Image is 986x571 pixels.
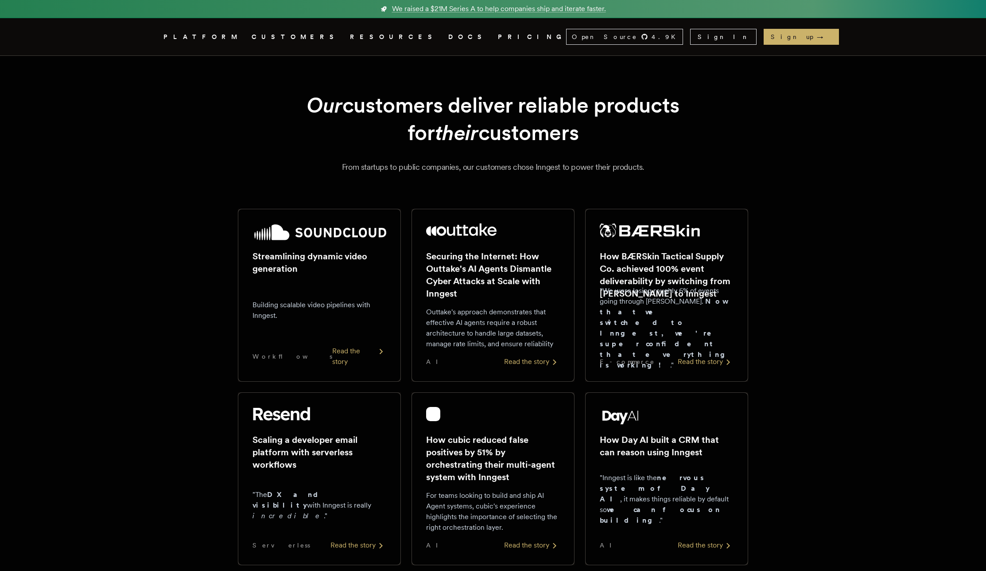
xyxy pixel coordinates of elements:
a: Resend logoScaling a developer email platform with serverless workflows"TheDX and visibilitywith ... [238,392,401,565]
h2: Securing the Internet: How Outtake's AI Agents Dismantle Cyber Attacks at Scale with Inngest [426,250,560,300]
p: For teams looking to build and ship AI Agent systems, cubic's experience highlights the importanc... [426,490,560,533]
p: Outtake's approach demonstrates that effective AI agents require a robust architecture to handle ... [426,307,560,349]
h2: Streamlining dynamic video generation [252,250,386,275]
p: Building scalable video pipelines with Inngest. [252,300,386,321]
span: AI [600,541,619,550]
div: Read the story [504,540,560,551]
strong: Now that we switched to Inngest, we're super confident that everything is working! [600,297,732,369]
div: Read the story [678,356,734,367]
div: Read the story [330,540,386,551]
p: "The with Inngest is really ." [252,489,386,521]
span: Serverless [252,541,310,550]
h1: customers deliver reliable products for customers [259,91,727,147]
img: Resend [252,407,310,421]
strong: we can focus on building [600,505,721,524]
em: incredible [252,512,324,520]
button: RESOURCES [350,31,438,43]
h2: How cubic reduced false positives by 51% by orchestrating their multi-agent system with Inngest [426,434,560,483]
a: CUSTOMERS [252,31,339,43]
span: We raised a $21M Series A to help companies ship and iterate faster. [392,4,606,14]
strong: nervous system of Day AI [600,473,710,503]
em: their [435,120,478,145]
span: → [817,32,832,41]
a: Outtake logoSecuring the Internet: How Outtake's AI Agents Dismantle Cyber Attacks at Scale with ... [411,209,575,382]
p: "We were losing roughly 6% of events going through [PERSON_NAME]. ." [600,285,734,371]
img: Outtake [426,223,497,236]
a: SoundCloud logoStreamlining dynamic video generationBuilding scalable video pipelines with Innges... [238,209,401,382]
img: cubic [426,407,440,421]
p: "Inngest is like the , it makes things reliable by default so ." [600,473,734,526]
p: From startups to public companies, our customers chose Inngest to power their products. [174,161,812,173]
h2: Scaling a developer email platform with serverless workflows [252,434,386,471]
div: Read the story [504,356,560,367]
em: Our [307,92,342,118]
button: PLATFORM [163,31,241,43]
a: DOCS [448,31,487,43]
a: Sign In [690,29,757,45]
span: Open Source [572,32,637,41]
span: AI [426,357,446,366]
a: BÆRSkin Tactical Supply Co. logoHow BÆRSkin Tactical Supply Co. achieved 100% event deliverabilit... [585,209,748,382]
a: cubic logoHow cubic reduced false positives by 51% by orchestrating their multi-agent system with... [411,392,575,565]
span: AI [426,541,446,550]
span: E-commerce [600,357,655,366]
a: PRICING [498,31,566,43]
a: Day AI logoHow Day AI built a CRM that can reason using Inngest"Inngest is like thenervous system... [585,392,748,565]
a: Sign up [764,29,839,45]
img: BÆRSkin Tactical Supply Co. [600,223,700,238]
h2: How BÆRSkin Tactical Supply Co. achieved 100% event deliverability by switching from [PERSON_NAME... [600,250,734,300]
img: SoundCloud [252,223,386,241]
span: 4.9 K [652,32,681,41]
div: Read the story [678,540,734,551]
nav: Global [139,18,847,55]
strong: DX and visibility [252,490,326,509]
img: Day AI [600,407,641,425]
span: Workflows [252,352,332,361]
h2: How Day AI built a CRM that can reason using Inngest [600,434,734,458]
div: Read the story [332,346,386,367]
